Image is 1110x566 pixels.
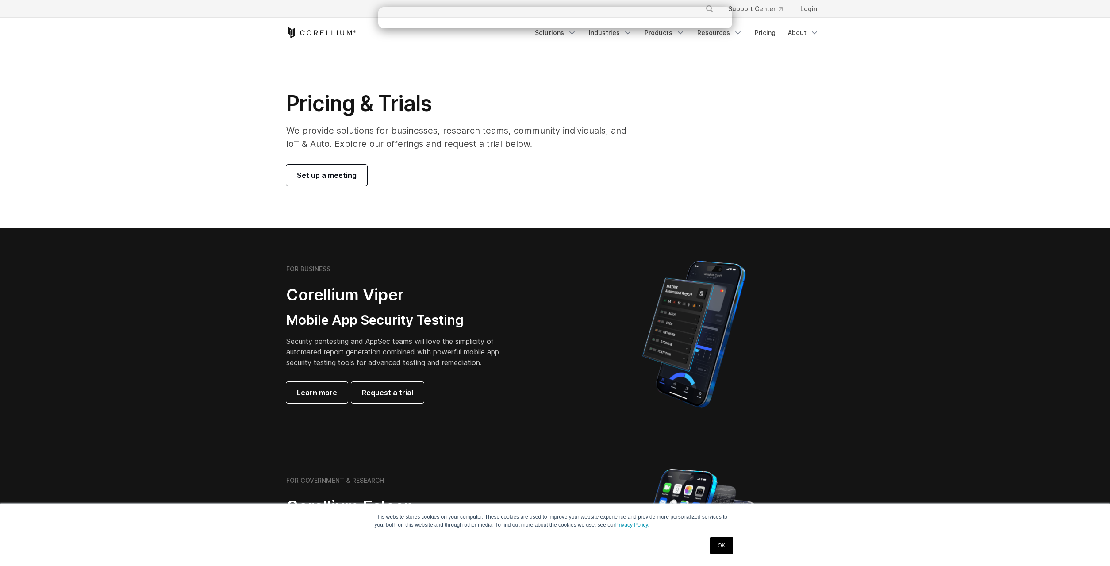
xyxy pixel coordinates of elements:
img: Corellium MATRIX automated report on iPhone showing app vulnerability test results across securit... [627,257,760,412]
a: Resources [692,25,748,41]
iframe: Intercom live chat banner [378,7,732,28]
span: Set up a meeting [297,170,357,181]
a: Request a trial [351,382,424,403]
a: Solutions [530,25,582,41]
a: OK [710,537,733,554]
p: We provide solutions for businesses, research teams, community individuals, and IoT & Auto. Explo... [286,124,639,150]
a: Learn more [286,382,348,403]
h6: FOR GOVERNMENT & RESEARCH [286,477,384,485]
p: Security pentesting and AppSec teams will love the simplicity of automated report generation comb... [286,336,513,368]
a: Login [793,1,824,17]
a: Industries [584,25,638,41]
span: Request a trial [362,387,413,398]
a: Support Center [721,1,790,17]
a: Corellium Home [286,27,357,38]
h2: Corellium Viper [286,285,513,305]
a: About [783,25,824,41]
a: Products [639,25,690,41]
h2: Corellium Falcon [286,497,534,516]
button: Search [702,1,718,17]
div: Navigation Menu [695,1,824,17]
p: This website stores cookies on your computer. These cookies are used to improve your website expe... [375,513,736,529]
a: Privacy Policy. [615,522,649,528]
h3: Mobile App Security Testing [286,312,513,329]
span: Learn more [297,387,337,398]
div: Navigation Menu [530,25,824,41]
a: Set up a meeting [286,165,367,186]
a: Pricing [749,25,781,41]
h1: Pricing & Trials [286,90,639,117]
h6: FOR BUSINESS [286,265,330,273]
